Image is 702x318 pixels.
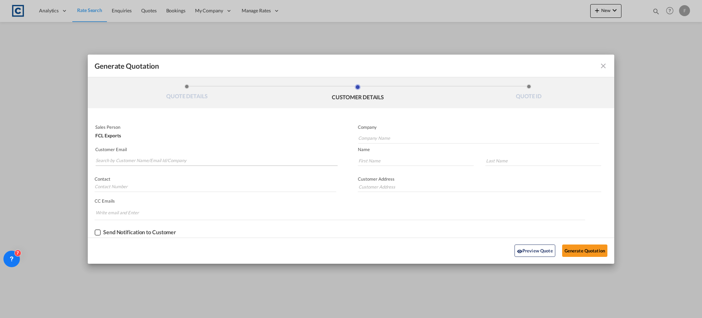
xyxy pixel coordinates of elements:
button: icon-eyePreview Quote [515,245,555,257]
p: Sales Person [95,124,336,130]
button: Generate Quotation [562,245,607,257]
input: Search by Customer Name/Email Id/Company [96,156,338,166]
input: First Name [358,156,474,166]
li: QUOTE DETAILS [101,84,273,103]
li: QUOTE ID [443,84,614,103]
span: Customer Address [358,176,395,182]
input: Company Name [358,133,599,144]
md-chips-wrap: Chips container. Enter the text area, then type text, and press enter to add a chip. [95,206,585,220]
p: Company [358,124,599,130]
input: Customer Address [358,182,601,192]
p: CC Emails [95,198,585,204]
md-icon: icon-close fg-AAA8AD cursor m-0 [599,62,607,70]
p: Customer Email [95,147,338,152]
md-dialog: Generate QuotationQUOTE ... [88,55,614,264]
md-checkbox: Checkbox No Ink [95,229,176,236]
div: FCL Exports [95,130,336,138]
p: Name [358,147,614,152]
input: Chips input. [96,207,147,218]
input: Contact Number [95,182,336,192]
md-icon: icon-eye [517,249,522,254]
span: Generate Quotation [95,61,159,70]
p: Contact [95,176,336,182]
input: Last Name [485,156,601,166]
div: Send Notification to Customer [103,229,176,235]
li: CUSTOMER DETAILS [273,84,444,103]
